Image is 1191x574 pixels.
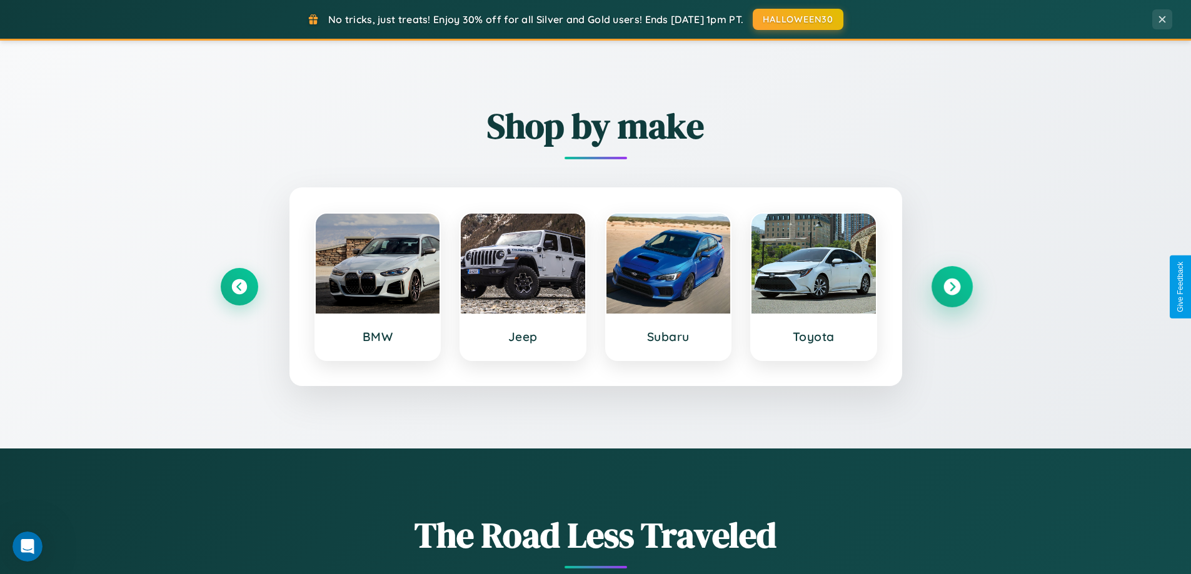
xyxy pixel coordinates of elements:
h3: Toyota [764,329,863,344]
h2: Shop by make [221,102,971,150]
h3: Subaru [619,329,718,344]
h3: BMW [328,329,428,344]
div: Give Feedback [1176,262,1185,312]
h3: Jeep [473,329,573,344]
iframe: Intercom live chat [13,532,43,562]
span: No tricks, just treats! Enjoy 30% off for all Silver and Gold users! Ends [DATE] 1pm PT. [328,13,743,26]
h1: The Road Less Traveled [221,511,971,559]
button: HALLOWEEN30 [753,9,843,30]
